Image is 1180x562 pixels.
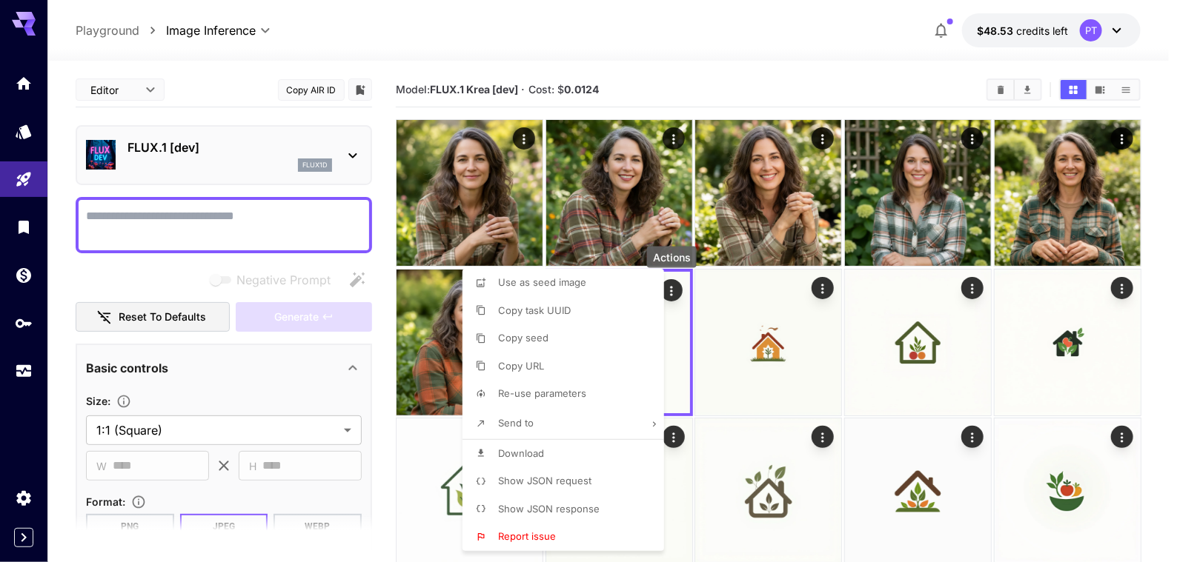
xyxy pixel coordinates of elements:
[498,276,586,288] span: Use as seed image
[498,530,556,542] span: Report issue
[498,304,571,316] span: Copy task UUID
[498,447,544,459] span: Download
[498,417,534,429] span: Send to
[498,503,600,515] span: Show JSON response
[498,332,548,344] span: Copy seed
[647,247,697,268] div: Actions
[498,387,586,399] span: Re-use parameters
[498,475,591,486] span: Show JSON request
[498,360,544,372] span: Copy URL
